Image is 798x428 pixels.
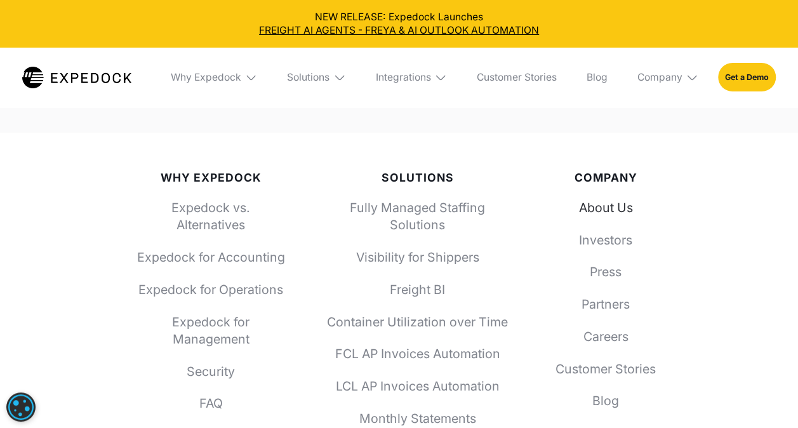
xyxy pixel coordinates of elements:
[375,71,430,84] div: Integrations
[287,71,329,84] div: Solutions
[550,264,661,281] a: Press
[136,314,285,349] a: Expedock for Management
[136,199,285,234] a: Expedock vs. Alternatives
[161,48,267,107] div: Why Expedock
[10,10,788,38] div: NEW RELEASE: Expedock Launches
[325,249,510,266] a: Visibility for Shippers
[550,392,661,410] a: Blog
[576,48,617,107] a: Blog
[550,199,661,217] a: About Us
[136,363,285,380] a: Security
[550,361,661,378] a: Customer Stories
[171,71,241,84] div: Why Expedock
[718,63,776,91] a: Get a Demo
[136,281,285,298] a: Expedock for Operations
[136,171,285,184] div: Why Expedock
[325,314,510,331] a: Container Utilization over Time
[467,48,566,107] a: Customer Stories
[325,171,510,184] div: Solutions
[136,395,285,412] a: FAQ
[325,281,510,298] a: Freight BI
[637,71,682,84] div: Company
[366,48,457,107] div: Integrations
[550,296,661,313] a: Partners
[325,378,510,395] a: LCL AP Invoices Automation
[277,48,356,107] div: Solutions
[627,48,708,107] div: Company
[550,171,661,184] div: Company
[325,199,510,234] a: Fully Managed Staffing Solutions
[550,328,661,345] a: Careers
[325,345,510,363] a: FCL AP Invoices Automation
[550,232,661,249] a: Investors
[136,249,285,266] a: Expedock for Accounting
[735,367,798,428] iframe: Chat Widget
[10,23,788,37] a: FREIGHT AI AGENTS - FREYA & AI OUTLOOK AUTOMATION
